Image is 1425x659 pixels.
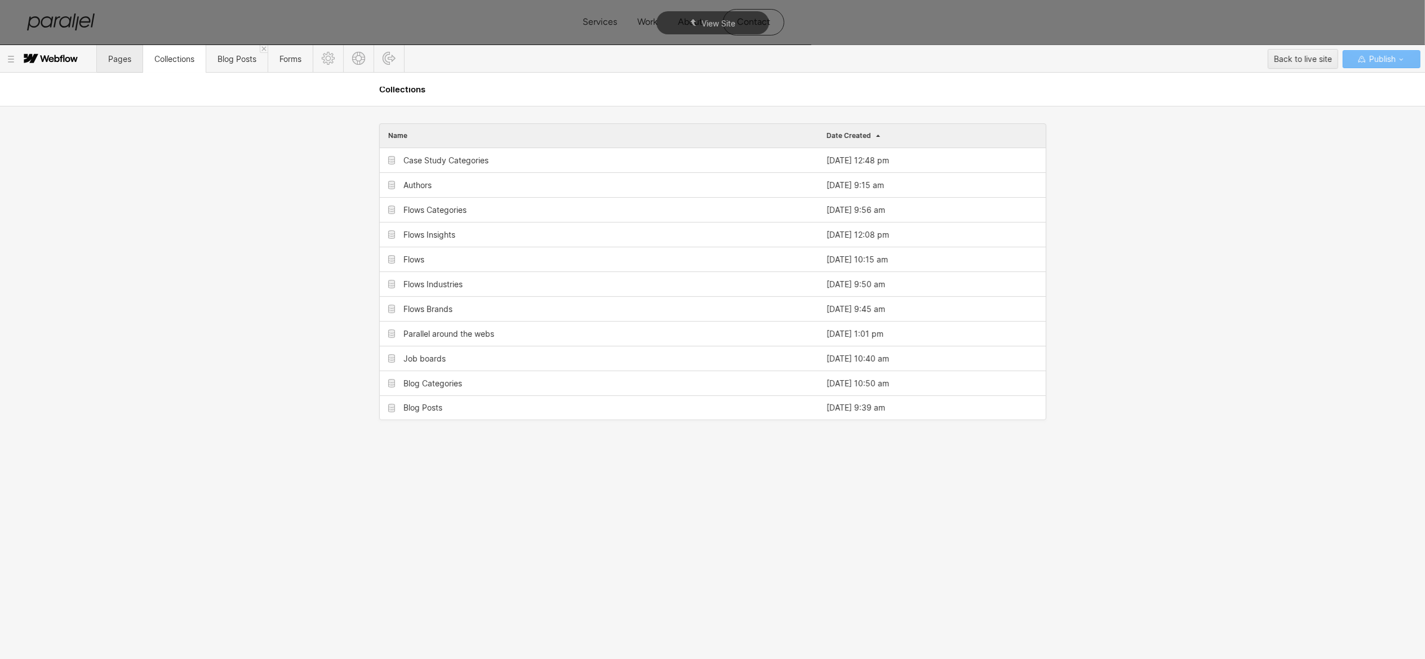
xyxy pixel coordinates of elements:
[403,181,432,190] div: Authors
[403,329,494,339] div: Parallel around the webs
[1268,49,1338,69] button: Back to live site
[379,87,1046,93] h2: Collections
[827,156,889,165] span: [DATE] 12:48 pm
[827,329,884,339] span: [DATE] 1:01 pm
[403,379,462,388] div: Blog Categories
[827,403,885,412] span: [DATE] 9:39 am
[827,132,871,140] span: Date Created
[1274,51,1332,68] div: Back to live site
[380,124,818,148] div: Name
[1343,50,1420,68] button: Publish
[217,54,256,64] span: Blog Posts
[403,403,442,412] div: Blog Posts
[1367,51,1396,68] span: Publish
[279,54,301,64] span: Forms
[403,354,446,363] div: Job boards
[827,230,889,239] span: [DATE] 12:08 pm
[403,305,452,314] div: Flows Brands
[154,54,194,64] span: Collections
[827,280,885,289] span: [DATE] 9:50 am
[403,156,489,165] div: Case Study Categories
[827,206,885,215] span: [DATE] 9:56 am
[403,206,467,215] div: Flows Categories
[827,255,888,264] span: [DATE] 10:15 am
[403,280,463,289] div: Flows Industries
[827,181,884,190] span: [DATE] 9:15 am
[702,19,735,28] span: View Site
[108,54,131,64] span: Pages
[260,45,268,53] a: Close 'Blog Posts' tab
[403,230,455,239] div: Flows Insights
[827,354,889,363] span: [DATE] 10:40 am
[403,255,424,264] div: Flows
[827,379,889,388] span: [DATE] 10:50 am
[827,305,885,314] span: [DATE] 9:45 am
